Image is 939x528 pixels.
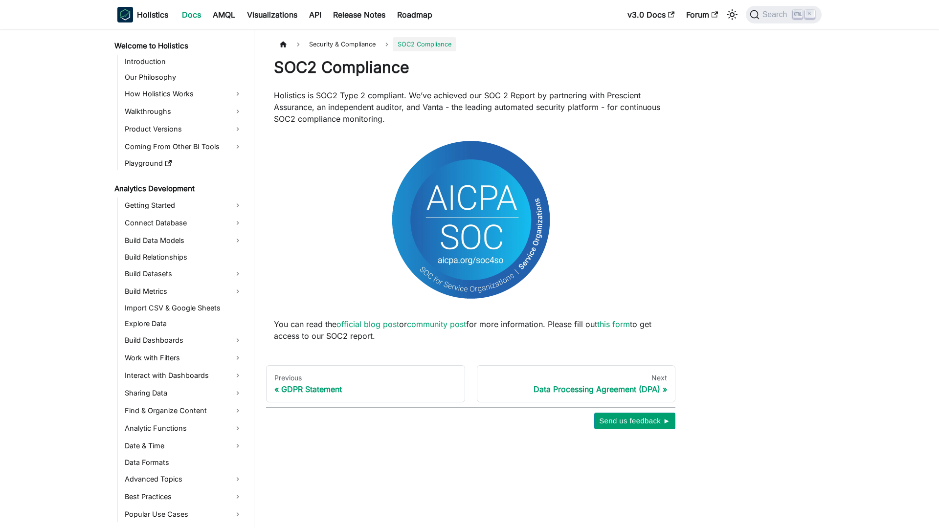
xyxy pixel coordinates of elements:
[599,415,671,427] span: Send us feedback ►
[485,384,668,394] div: Data Processing Agreement (DPA)
[122,506,246,522] a: Popular Use Cases
[207,7,241,22] a: AMQL
[112,182,246,196] a: Analytics Development
[805,10,815,19] kbd: K
[327,7,391,22] a: Release Notes
[304,37,380,51] span: Security & Compliance
[122,266,246,282] a: Build Datasets
[122,86,246,102] a: How Holistics Works
[122,456,246,469] a: Data Formats
[122,121,246,137] a: Product Versions
[122,438,246,454] a: Date & Time
[477,365,676,402] a: NextData Processing Agreement (DPA)
[122,301,246,315] a: Import CSV & Google Sheets
[274,37,292,51] a: Home page
[760,10,793,19] span: Search
[303,7,327,22] a: API
[274,89,668,125] p: Holistics is SOC2 Type 2 compliant. We’ve achieved our SOC 2 Report by partnering with Prescient ...
[122,403,246,418] a: Find & Organize Content
[122,250,246,264] a: Build Relationships
[122,420,246,436] a: Analytic Functions
[680,7,724,22] a: Forum
[336,319,399,329] a: official blog post
[274,37,668,51] nav: Breadcrumbs
[724,7,740,22] button: Switch between dark and light mode (currently light mode)
[407,319,466,329] a: community post
[122,385,246,401] a: Sharing Data
[122,139,246,154] a: Coming From Other BI Tools
[122,368,246,383] a: Interact with Dashboards
[117,7,168,22] a: HolisticsHolistics
[122,284,246,299] a: Build Metrics
[122,198,246,213] a: Getting Started
[391,7,438,22] a: Roadmap
[622,7,680,22] a: v3.0 Docs
[122,332,246,348] a: Build Dashboards
[393,37,456,51] span: SOC2 Compliance
[122,350,246,366] a: Work with Filters
[122,489,246,505] a: Best Practices
[176,7,207,22] a: Docs
[122,215,246,231] a: Connect Database
[122,55,246,68] a: Introduction
[266,365,675,402] nav: Docs pages
[597,319,630,329] a: this form
[122,104,246,119] a: Walkthroughs
[266,365,465,402] a: PreviousGDPR Statement
[117,7,133,22] img: Holistics
[122,317,246,330] a: Explore Data
[108,29,254,528] nav: Docs sidebar
[594,413,675,429] button: Send us feedback ►
[122,471,246,487] a: Advanced Topics
[122,156,246,170] a: Playground
[746,6,822,23] button: Search (Ctrl+K)
[112,39,246,53] a: Welcome to Holistics
[274,384,457,394] div: GDPR Statement
[485,374,668,382] div: Next
[274,318,668,342] p: You can read the or for more information. Please fill out to get access to our SOC2 report.
[122,70,246,84] a: Our Philosophy
[137,9,168,21] b: Holistics
[241,7,303,22] a: Visualizations
[122,233,246,248] a: Build Data Models
[274,58,668,77] h1: SOC2 Compliance
[274,374,457,382] div: Previous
